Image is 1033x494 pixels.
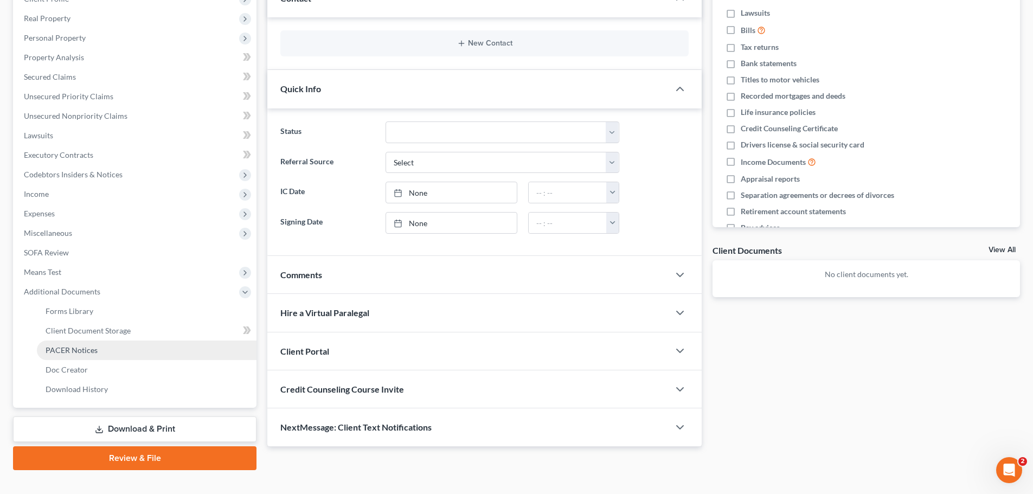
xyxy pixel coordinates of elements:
[24,92,113,101] span: Unsecured Priority Claims
[24,150,93,159] span: Executory Contracts
[15,48,256,67] a: Property Analysis
[741,174,800,184] span: Appraisal reports
[15,243,256,262] a: SOFA Review
[280,384,404,394] span: Credit Counseling Course Invite
[24,14,70,23] span: Real Property
[275,212,380,234] label: Signing Date
[280,422,432,432] span: NextMessage: Client Text Notifications
[13,446,256,470] a: Review & File
[386,213,517,233] a: None
[46,365,88,374] span: Doc Creator
[386,182,517,203] a: None
[275,182,380,203] label: IC Date
[24,170,123,179] span: Codebtors Insiders & Notices
[24,267,61,277] span: Means Test
[24,53,84,62] span: Property Analysis
[275,121,380,143] label: Status
[15,126,256,145] a: Lawsuits
[37,301,256,321] a: Forms Library
[741,157,806,168] span: Income Documents
[24,248,69,257] span: SOFA Review
[1018,457,1027,466] span: 2
[37,380,256,399] a: Download History
[15,145,256,165] a: Executory Contracts
[741,91,845,101] span: Recorded mortgages and deeds
[741,222,780,233] span: Pay advices
[989,246,1016,254] a: View All
[741,8,770,18] span: Lawsuits
[529,213,607,233] input: -- : --
[280,84,321,94] span: Quick Info
[37,321,256,341] a: Client Document Storage
[741,74,819,85] span: Titles to motor vehicles
[24,287,100,296] span: Additional Documents
[741,58,797,69] span: Bank statements
[24,33,86,42] span: Personal Property
[741,139,864,150] span: Drivers license & social security card
[24,228,72,238] span: Miscellaneous
[741,190,894,201] span: Separation agreements or decrees of divorces
[275,152,380,174] label: Referral Source
[24,111,127,120] span: Unsecured Nonpriority Claims
[15,106,256,126] a: Unsecured Nonpriority Claims
[15,87,256,106] a: Unsecured Priority Claims
[37,360,256,380] a: Doc Creator
[46,345,98,355] span: PACER Notices
[280,270,322,280] span: Comments
[46,326,131,335] span: Client Document Storage
[13,416,256,442] a: Download & Print
[280,346,329,356] span: Client Portal
[741,107,816,118] span: Life insurance policies
[741,42,779,53] span: Tax returns
[46,384,108,394] span: Download History
[741,25,755,36] span: Bills
[24,209,55,218] span: Expenses
[280,307,369,318] span: Hire a Virtual Paralegal
[721,269,1011,280] p: No client documents yet.
[37,341,256,360] a: PACER Notices
[741,206,846,217] span: Retirement account statements
[24,131,53,140] span: Lawsuits
[46,306,93,316] span: Forms Library
[24,189,49,198] span: Income
[24,72,76,81] span: Secured Claims
[741,123,838,134] span: Credit Counseling Certificate
[713,245,782,256] div: Client Documents
[289,39,680,48] button: New Contact
[996,457,1022,483] iframe: Intercom live chat
[15,67,256,87] a: Secured Claims
[529,182,607,203] input: -- : --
